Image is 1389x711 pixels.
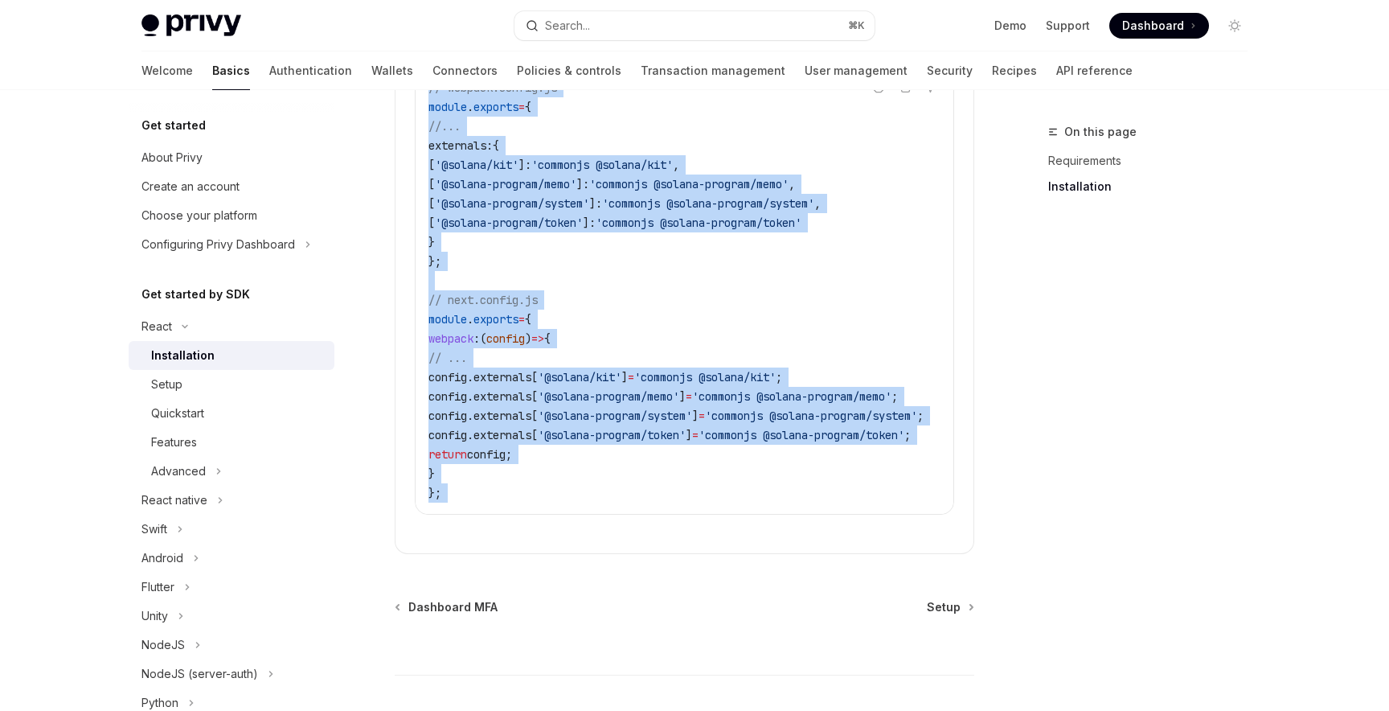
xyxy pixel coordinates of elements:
[891,389,898,404] span: ;
[486,331,525,346] span: config
[141,14,241,37] img: light logo
[428,466,435,481] span: }
[141,664,258,684] div: NodeJS (server-auth)
[589,177,789,191] span: 'commonjs @solana-program/memo'
[141,51,193,90] a: Welcome
[141,235,295,254] div: Configuring Privy Dashboard
[621,370,628,384] span: ]
[927,599,973,615] a: Setup
[705,409,917,423] span: 'commonjs @solana-program/system'
[583,216,596,230] span: ]:
[141,549,183,568] div: Android
[927,51,973,90] a: Security
[141,606,168,626] div: Unity
[538,389,679,404] span: '@solana-program/memo'
[435,158,518,172] span: '@solana/kit'
[531,331,544,346] span: =>
[408,599,498,615] span: Dashboard MFA
[686,389,692,404] span: =
[525,331,531,346] span: )
[428,447,467,462] span: return
[518,312,525,327] span: =
[525,312,531,327] span: {
[927,599,961,615] span: Setup
[467,447,506,462] span: config
[428,370,467,384] span: config
[428,293,538,307] span: // next.config.js
[789,177,795,191] span: ,
[129,399,334,428] a: Quickstart
[544,331,551,346] span: {
[1109,13,1209,39] a: Dashboard
[473,389,531,404] span: externals
[531,389,538,404] span: [
[269,51,352,90] a: Authentication
[531,370,538,384] span: [
[141,285,250,304] h5: Get started by SDK
[545,16,590,35] div: Search...
[141,177,240,196] div: Create an account
[129,370,334,399] a: Setup
[589,196,602,211] span: ]:
[493,138,499,153] span: {
[467,409,473,423] span: .
[432,51,498,90] a: Connectors
[371,51,413,90] a: Wallets
[428,177,435,191] span: [
[814,196,821,211] span: ,
[506,447,512,462] span: ;
[596,216,801,230] span: 'commonjs @solana-program/token'
[467,100,473,114] span: .
[151,375,182,394] div: Setup
[1048,148,1260,174] a: Requirements
[473,331,480,346] span: :
[917,409,924,423] span: ;
[428,331,473,346] span: webpack
[1048,174,1260,199] a: Installation
[473,428,531,442] span: externals
[673,158,679,172] span: ,
[428,428,467,442] span: config
[692,409,699,423] span: ]
[848,19,865,32] span: ⌘ K
[151,433,197,452] div: Features
[538,370,621,384] span: '@solana/kit'
[641,51,785,90] a: Transaction management
[467,370,473,384] span: .
[435,216,583,230] span: '@solana-program/token'
[467,428,473,442] span: .
[1046,18,1090,34] a: Support
[428,486,441,500] span: };
[428,216,435,230] span: [
[141,520,167,539] div: Swift
[129,573,334,602] button: Toggle Flutter section
[129,143,334,172] a: About Privy
[699,428,904,442] span: 'commonjs @solana-program/token'
[692,428,699,442] span: =
[129,201,334,230] a: Choose your platform
[538,428,686,442] span: '@solana-program/token'
[129,544,334,573] button: Toggle Android section
[428,196,435,211] span: [
[805,51,908,90] a: User management
[428,351,467,365] span: // ...
[517,51,621,90] a: Policies & controls
[129,602,334,631] button: Toggle Unity section
[518,158,531,172] span: ]:
[628,370,634,384] span: =
[129,515,334,544] button: Toggle Swift section
[1056,51,1133,90] a: API reference
[141,491,207,510] div: React native
[428,312,467,327] span: module
[679,389,686,404] span: ]
[129,172,334,201] a: Create an account
[514,11,875,40] button: Open search
[141,317,172,336] div: React
[151,462,206,481] div: Advanced
[428,235,435,249] span: }
[531,428,538,442] span: [
[602,196,814,211] span: 'commonjs @solana-program/system'
[576,177,589,191] span: ]:
[129,660,334,688] button: Toggle NodeJS (server-auth) section
[776,370,782,384] span: ;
